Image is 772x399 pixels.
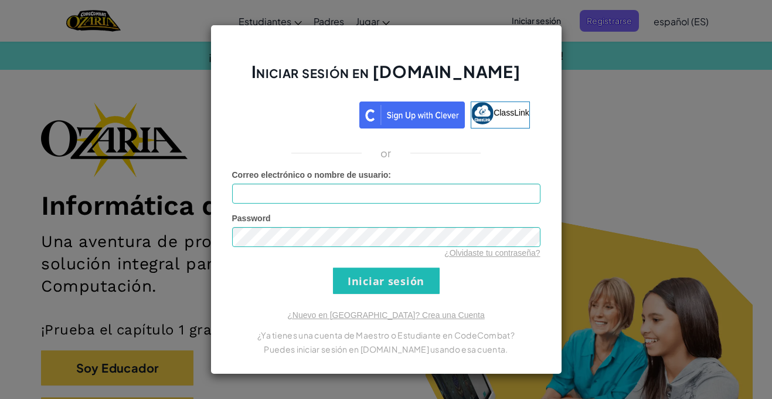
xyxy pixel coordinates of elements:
[232,170,389,180] span: Correo electrónico o nombre de usuario
[444,248,540,258] a: ¿Olvidaste tu contraseña?
[333,268,440,294] input: Iniciar sesión
[232,342,540,356] p: Puedes iniciar sesión en [DOMAIN_NAME] usando esa cuenta.
[236,100,359,126] iframe: Botón de Acceder con Google
[494,108,529,117] span: ClassLink
[380,146,392,160] p: or
[232,169,392,181] label: :
[287,310,484,320] a: ¿Nuevo en [GEOGRAPHIC_DATA]? Crea una Cuenta
[359,102,465,129] img: clever_sso_button@2x.png
[232,60,540,94] h2: Iniciar sesión en [DOMAIN_NAME]
[471,102,494,124] img: classlink-logo-small.png
[232,214,271,223] span: Password
[232,328,540,342] p: ¿Ya tienes una cuenta de Maestro o Estudiante en CodeCombat?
